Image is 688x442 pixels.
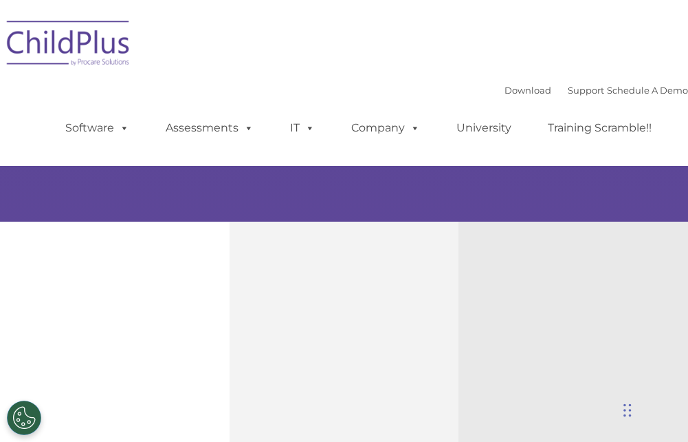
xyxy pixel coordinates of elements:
a: Support [568,85,604,96]
font: | [504,85,688,96]
a: IT [276,114,329,142]
a: Company [337,114,434,142]
a: Download [504,85,551,96]
a: University [443,114,525,142]
a: Schedule A Demo [607,85,688,96]
a: Assessments [152,114,267,142]
a: Software [52,114,143,142]
button: Cookies Settings [7,401,41,435]
a: Training Scramble!! [534,114,665,142]
iframe: Chat Widget [463,293,688,442]
div: Drag [623,390,632,431]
